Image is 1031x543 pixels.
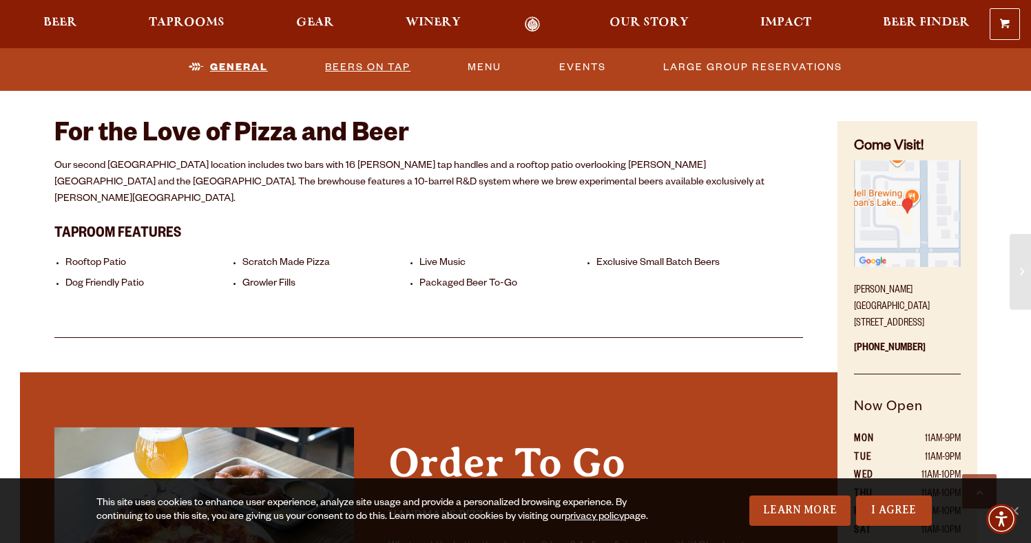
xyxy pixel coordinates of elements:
li: Dog Friendly Patio [65,278,236,291]
span: Beer Finder [883,17,970,28]
h3: Taproom Features [54,217,804,246]
div: This site uses cookies to enhance user experience, analyze site usage and provide a personalized ... [96,497,674,524]
li: Scratch Made Pizza [242,257,413,270]
th: WED [854,467,891,485]
li: Exclusive Small Batch Beers [596,257,767,270]
p: [PHONE_NUMBER] [854,332,960,374]
a: General [183,52,273,83]
img: Small thumbnail of location on map [854,160,960,266]
span: Taprooms [149,17,225,28]
a: Our Story [601,17,698,32]
span: Winery [406,17,461,28]
th: MON [854,431,891,449]
a: I Agree [856,496,932,526]
span: Our Story [610,17,689,28]
div: Accessibility Menu [986,504,1017,534]
li: Growler Fills [242,278,413,291]
li: Live Music [419,257,590,270]
span: Impact [760,17,811,28]
td: 11AM-10PM [891,467,961,485]
a: privacy policy [565,512,624,523]
h2: Order To Go [388,440,804,500]
a: Find on Google Maps (opens in a new window) [854,260,960,271]
a: Scroll to top [962,474,997,509]
td: 11AM-9PM [891,449,961,467]
a: Beer Finder [874,17,979,32]
th: TUE [854,449,891,467]
a: Odell Home [506,17,558,32]
a: Taprooms [140,17,233,32]
span: Gear [296,17,334,28]
li: Rooftop Patio [65,257,236,270]
h4: Come Visit! [854,138,960,158]
h2: For the Love of Pizza and Beer [54,121,804,151]
td: 11AM-9PM [891,431,961,449]
a: Gear [287,17,343,32]
a: Learn More [749,496,851,526]
a: Events [554,52,612,83]
a: Impact [751,17,820,32]
p: Our second [GEOGRAPHIC_DATA] location includes two bars with 16 [PERSON_NAME] tap handles and a r... [54,158,804,208]
a: Menu [462,52,507,83]
li: Packaged Beer To-Go [419,278,590,291]
a: Winery [397,17,470,32]
a: Large Group Reservations [658,52,848,83]
p: [PERSON_NAME][GEOGRAPHIC_DATA] [STREET_ADDRESS] [854,275,960,332]
h5: Now Open [854,397,960,432]
a: Beer [34,17,86,32]
a: Beers On Tap [320,52,416,83]
span: Beer [43,17,77,28]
